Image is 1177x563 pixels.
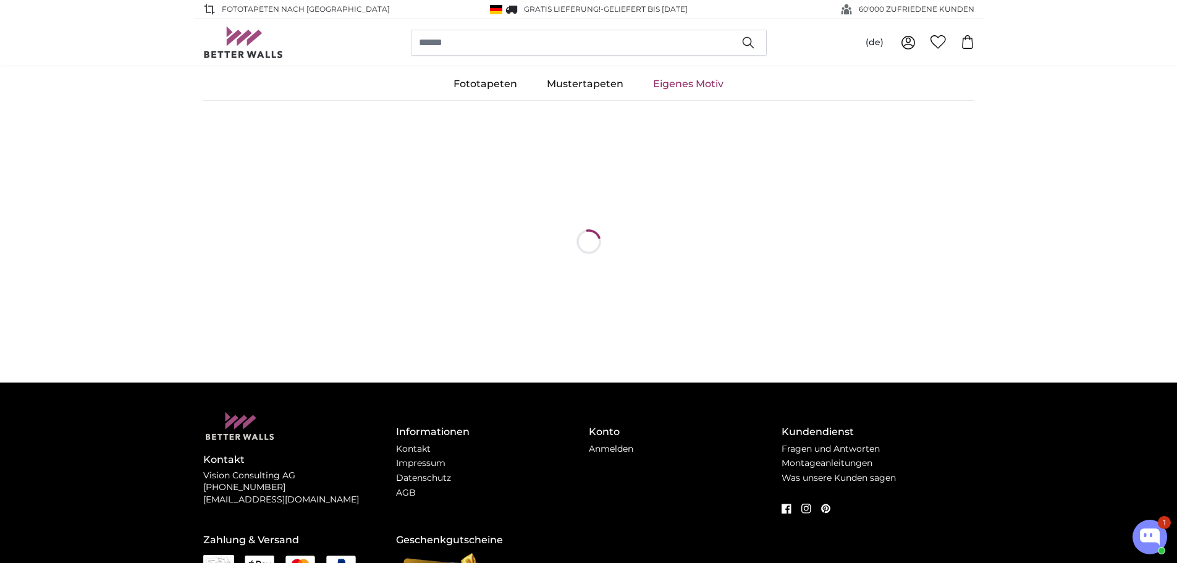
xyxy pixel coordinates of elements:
[396,425,589,439] h4: Informationen
[638,68,738,100] a: Eigenes Motiv
[203,27,284,58] img: Betterwalls
[532,68,638,100] a: Mustertapeten
[439,68,532,100] a: Fototapeten
[203,533,396,548] h4: Zahlung & Versand
[222,4,390,15] span: Fototapeten nach [GEOGRAPHIC_DATA]
[490,5,502,14] img: Deutschland
[396,487,416,498] a: AGB
[601,4,688,14] span: -
[589,425,782,439] h4: Konto
[203,452,396,467] h4: Kontakt
[396,443,431,454] a: Kontakt
[856,32,893,54] button: (de)
[782,443,880,454] a: Fragen und Antworten
[396,533,589,548] h4: Geschenkgutscheine
[396,457,445,468] a: Impressum
[1158,516,1171,529] div: 1
[396,472,451,483] a: Datenschutz
[589,443,633,454] a: Anmelden
[1133,520,1167,554] button: Open chatbox
[524,4,601,14] span: GRATIS Lieferung!
[203,470,396,507] p: Vision Consulting AG [PHONE_NUMBER] [EMAIL_ADDRESS][DOMAIN_NAME]
[782,425,974,439] h4: Kundendienst
[782,472,896,483] a: Was unsere Kunden sagen
[782,457,872,468] a: Montageanleitungen
[859,4,974,15] span: 60'000 ZUFRIEDENE KUNDEN
[604,4,688,14] span: Geliefert bis [DATE]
